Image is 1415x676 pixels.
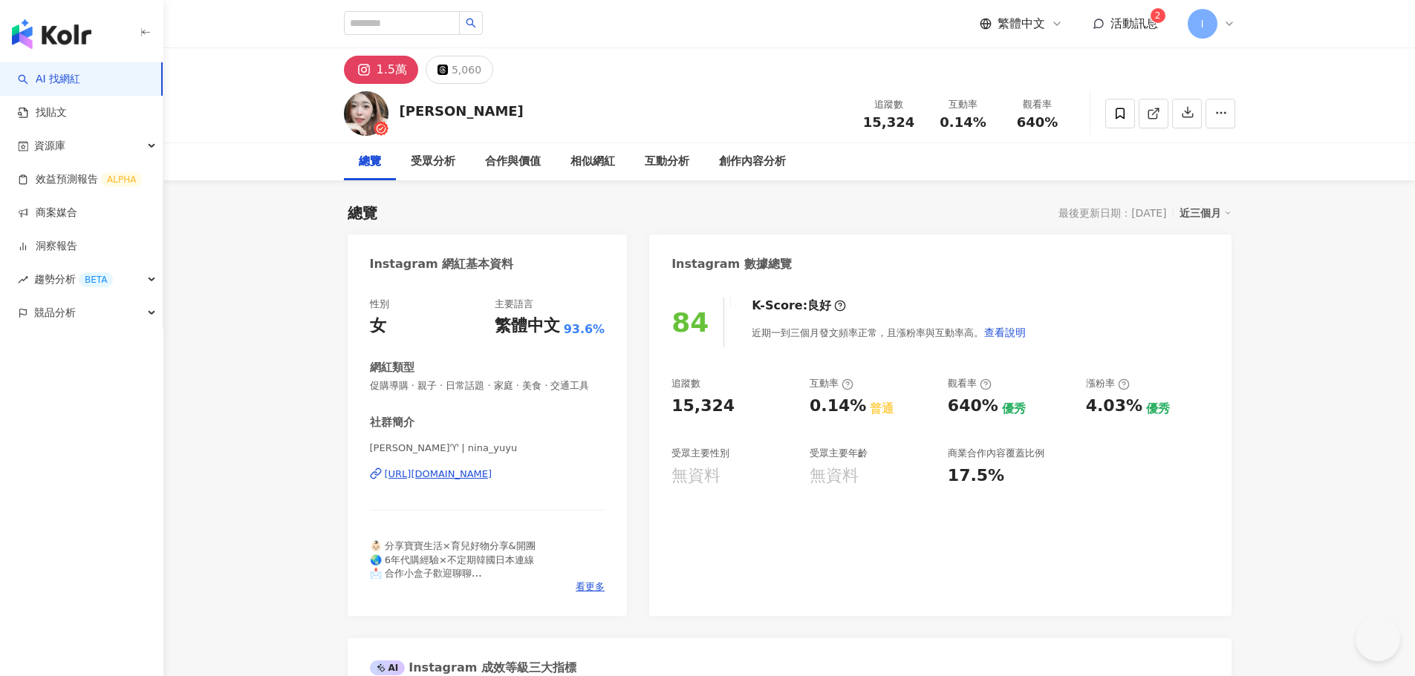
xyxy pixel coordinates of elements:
[18,206,77,220] a: 商案媒合
[1058,207,1166,219] div: 最後更新日期：[DATE]
[79,272,113,287] div: BETA
[948,395,998,418] div: 640%
[983,318,1027,347] button: 查看說明
[671,465,720,488] div: 無資料
[1151,8,1165,23] sup: 2
[810,465,859,488] div: 無資料
[495,298,533,311] div: 主要語言
[810,395,866,418] div: 0.14%
[810,447,868,460] div: 受眾主要年齡
[671,307,709,338] div: 84
[426,56,493,84] button: 5,060
[466,18,476,28] span: search
[671,395,735,418] div: 15,324
[18,239,77,254] a: 洞察報告
[863,114,914,130] span: 15,324
[870,401,894,417] div: 普通
[1155,10,1161,21] span: 2
[12,19,91,49] img: logo
[570,153,615,171] div: 相似網紅
[1110,16,1158,30] span: 活動訊息
[34,296,76,329] span: 競品分析
[385,467,492,481] div: [URL][DOMAIN_NAME]
[1002,401,1026,417] div: 優秀
[645,153,689,171] div: 互動分析
[1200,16,1203,32] span: I
[861,97,917,112] div: 追蹤數
[948,465,1004,488] div: 17.5%
[34,129,65,163] span: 資源庫
[1356,617,1400,661] iframe: Help Scout Beacon - Open
[576,580,605,594] span: 看更多
[370,315,386,338] div: 女
[411,153,455,171] div: 受眾分析
[940,115,986,130] span: 0.14%
[370,442,605,455] span: [PERSON_NAME]♈︎ | nina_yuyu
[370,467,605,481] a: [URL][DOMAIN_NAME]
[370,660,406,675] div: AI
[671,447,729,460] div: 受眾主要性別
[935,97,992,112] div: 互動率
[344,56,418,84] button: 1.5萬
[34,263,113,296] span: 趨勢分析
[752,318,1027,347] div: 近期一到三個月發文頻率正常，且漲粉率與互動率高。
[370,360,414,375] div: 網紅類型
[948,377,992,390] div: 觀看率
[1086,395,1142,418] div: 4.03%
[400,102,524,120] div: [PERSON_NAME]
[495,315,560,338] div: 繁體中文
[564,321,605,338] span: 93.6%
[377,59,407,80] div: 1.5萬
[18,105,67,120] a: 找貼文
[344,91,388,136] img: KOL Avatar
[1086,377,1130,390] div: 漲粉率
[370,660,576,676] div: Instagram 成效等級三大指標
[1009,97,1066,112] div: 觀看率
[807,298,831,314] div: 良好
[370,379,605,393] span: 促購導購 · 親子 · 日常話題 · 家庭 · 美食 · 交通工具
[1017,115,1058,130] span: 640%
[370,256,514,272] div: Instagram 網紅基本資料
[370,298,389,311] div: 性別
[1146,401,1170,417] div: 優秀
[1180,203,1232,223] div: 近三個月
[359,153,381,171] div: 總覽
[18,72,80,87] a: searchAI 找網紅
[370,540,536,592] span: 👶🏻 分享寶寶生活×育兒好物分享&開團 🌏 6年代購經驗×不定期韓國日本連線 📩 合作小盒子歡迎聊聊 🛒開團優惠連結🔗
[18,275,28,285] span: rise
[810,377,853,390] div: 互動率
[671,256,792,272] div: Instagram 數據總覽
[370,415,414,430] div: 社群簡介
[719,153,786,171] div: 創作內容分析
[998,16,1045,32] span: 繁體中文
[671,377,700,390] div: 追蹤數
[948,447,1044,460] div: 商業合作內容覆蓋比例
[18,172,142,187] a: 效益預測報告ALPHA
[752,298,846,314] div: K-Score :
[485,153,541,171] div: 合作與價值
[452,59,481,80] div: 5,060
[984,326,1026,338] span: 查看說明
[348,203,377,223] div: 總覽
